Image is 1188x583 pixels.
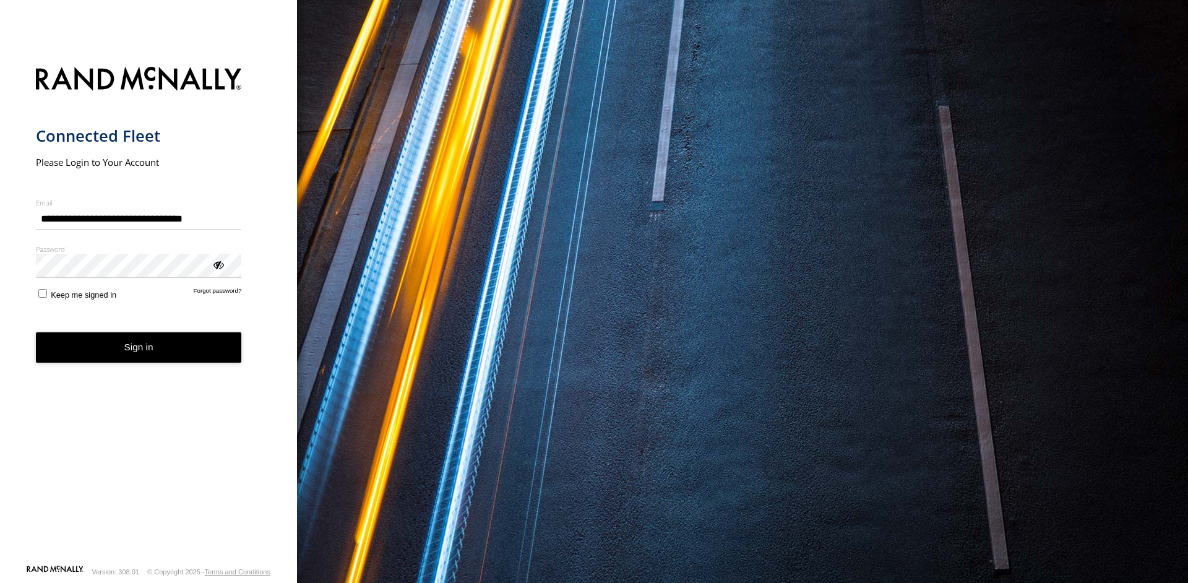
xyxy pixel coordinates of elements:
a: Visit our Website [27,566,84,578]
div: ViewPassword [212,258,224,270]
h2: Please Login to Your Account [36,156,242,168]
a: Forgot password? [194,287,242,300]
form: main [36,59,262,564]
button: Sign in [36,332,242,363]
label: Email [36,198,242,207]
div: Version: 308.01 [92,568,139,576]
input: Keep me signed in [38,289,47,298]
label: Password [36,244,242,254]
h1: Connected Fleet [36,126,242,146]
span: Keep me signed in [51,290,116,300]
div: © Copyright 2025 - [147,568,270,576]
a: Terms and Conditions [205,568,270,576]
img: Rand McNally [36,64,242,96]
